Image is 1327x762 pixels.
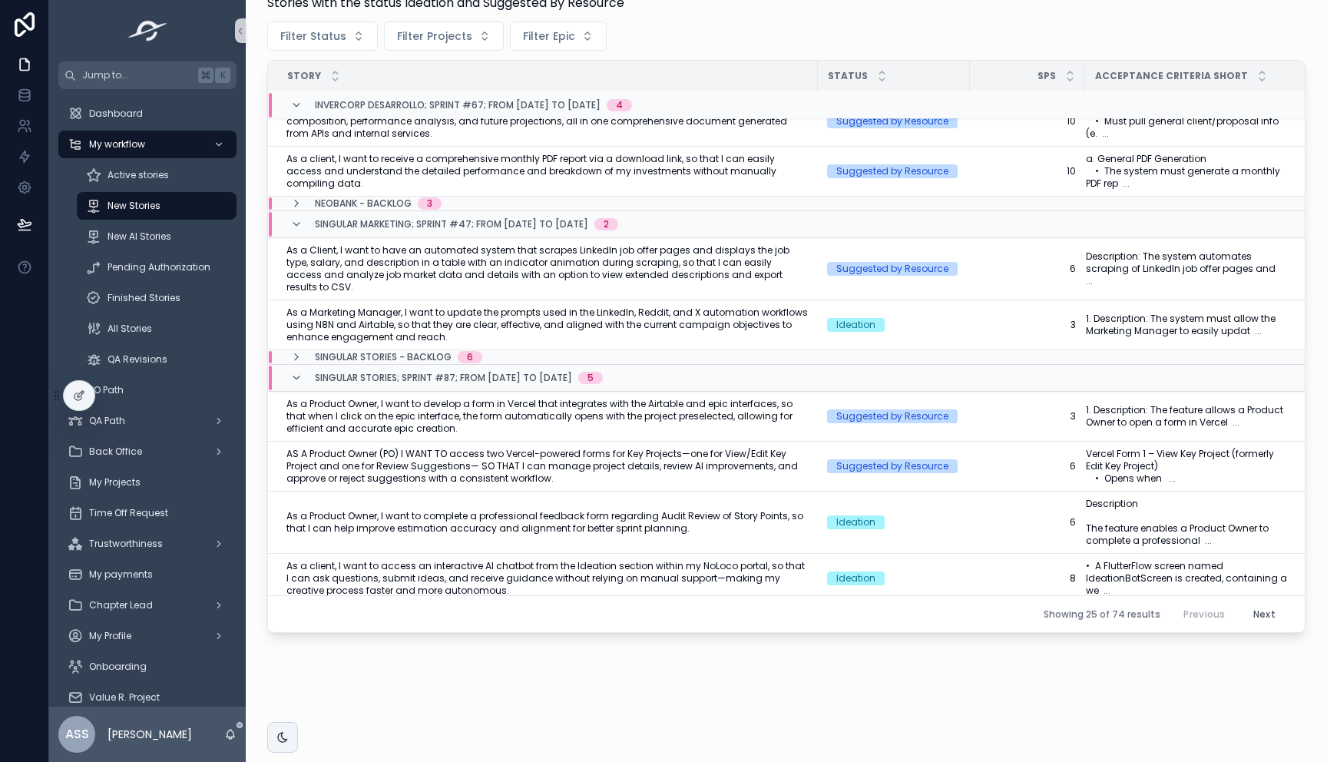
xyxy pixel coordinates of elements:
[108,200,160,212] span: New Stories
[58,100,237,128] a: Dashboard
[280,28,346,44] span: Filter Status
[49,89,246,707] div: scrollable content
[315,218,588,230] span: Singular Marketing; Sprint #47; From [DATE] to [DATE]
[1086,153,1289,190] a: a. General PDF Generation • The system must generate a monthly PDF rep ...
[836,459,948,473] div: Suggested by Resource
[827,114,961,128] a: Suggested by Resource
[77,192,237,220] a: New Stories
[286,306,809,343] a: As a Marketing Manager, I want to update the prompts used in the LinkedIn, Reddit, and X automati...
[89,568,153,581] span: My payments
[286,398,809,435] a: As a Product Owner, I want to develop a form in Vercel that integrates with the Airtable and epic...
[397,28,472,44] span: Filter Projects
[58,653,237,681] a: Onboarding
[827,409,961,423] a: Suggested by Resource
[89,691,160,704] span: Value R. Project
[77,346,237,373] a: QA Revisions
[108,169,169,181] span: Active stories
[58,438,237,465] a: Back Office
[286,560,809,597] a: As a client, I want to access an interactive AI chatbot from the Ideation section within my NoLoc...
[1044,608,1160,621] span: Showing 25 of 74 results
[286,244,809,293] a: As a Client, I want to have an automated system that scrapes LinkedIn job offer pages and display...
[1243,602,1286,626] button: Next
[836,262,948,276] div: Suggested by Resource
[89,446,142,458] span: Back Office
[89,476,141,489] span: My Projects
[827,459,961,473] a: Suggested by Resource
[287,70,321,82] span: Story
[616,99,623,111] div: 4
[979,516,1076,528] span: 6
[979,319,1076,331] a: 3
[604,218,609,230] div: 2
[89,661,147,673] span: Onboarding
[58,499,237,527] a: Time Off Request
[286,103,809,140] span: As a client, I want to receive a structured investment proposal PDF, so that I can clearly unders...
[1086,250,1289,287] a: Description: The system automates scraping of LinkedIn job offer pages and ...
[217,69,229,81] span: K
[1037,70,1056,82] span: SPs
[89,108,143,120] span: Dashboard
[77,161,237,189] a: Active stories
[1086,404,1289,429] a: 1. Description: The feature allows a Product Owner to open a form in Vercel ...
[315,372,572,384] span: Singular Stories; Sprint #87; From [DATE] to [DATE]
[979,115,1076,128] span: 10
[77,315,237,343] a: All Stories
[108,353,167,366] span: QA Revisions
[89,630,131,642] span: My Profile
[89,599,153,611] span: Chapter Lead
[1086,498,1289,547] a: Description The feature enables a Product Owner to complete a professional ...
[58,591,237,619] a: Chapter Lead
[58,684,237,711] a: Value R. Project
[89,507,168,519] span: Time Off Request
[65,725,89,744] span: ASS
[286,510,809,535] a: As a Product Owner, I want to complete a professional feedback form regarding Audit Review of Sto...
[89,415,125,427] span: QA Path
[58,530,237,558] a: Trustworthiness
[315,197,412,210] span: Neobank - Backlog
[58,469,237,496] a: My Projects
[286,153,809,190] a: As a client, I want to receive a comprehensive monthly PDF report via a download link, so that I ...
[108,727,192,742] p: [PERSON_NAME]
[836,409,948,423] div: Suggested by Resource
[1086,448,1289,485] a: Vercel Form 1 – View Key Project (formerly Edit Key Project) • Opens when ...
[587,372,594,384] div: 5
[1086,560,1289,597] a: • A FlutterFlow screen named IdeationBotScreen is created, containing a we ...
[1095,70,1248,82] span: Acceptance Criteria Short
[979,410,1076,422] a: 3
[979,460,1076,472] a: 6
[979,165,1076,177] a: 10
[58,561,237,588] a: My payments
[836,318,875,332] div: Ideation
[77,284,237,312] a: Finished Stories
[58,376,237,404] a: PO Path
[82,69,192,81] span: Jump to...
[58,622,237,650] a: My Profile
[1086,313,1289,337] a: 1. Description: The system must allow the Marketing Manager to easily updat ...
[58,131,237,158] a: My workflow
[828,70,868,82] span: Status
[384,22,504,51] button: Select Button
[315,351,452,363] span: Singular Stories - Backlog
[979,263,1076,275] a: 6
[108,292,180,304] span: Finished Stories
[89,538,163,550] span: Trustworthiness
[58,407,237,435] a: QA Path
[827,515,961,529] a: Ideation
